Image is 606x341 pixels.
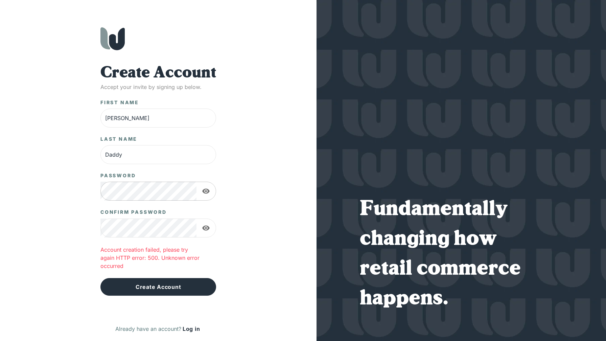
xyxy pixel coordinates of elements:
[115,325,181,333] p: Already have an account?
[100,27,125,50] img: Wholeshop logo
[100,209,167,215] label: Confirm Password
[100,109,216,128] input: Enter first name
[100,278,216,296] button: Create Account
[100,83,216,91] p: Accept your invite by signing up below.
[100,99,139,106] label: First Name
[100,172,136,179] label: Password
[360,195,562,314] h1: Fundamentally changing how retail commerce happens.
[100,145,216,164] input: Enter last name
[181,323,202,334] a: Log in
[100,246,202,270] p: Account creation failed, please try again HTTP error: 500. Unknown error occurred
[100,64,216,83] h1: Create Account
[100,136,137,142] label: Last Name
